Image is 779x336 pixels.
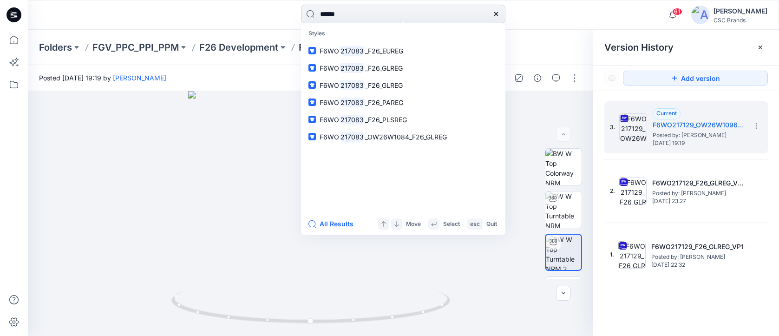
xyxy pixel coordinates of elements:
mark: 217083 [339,80,365,91]
span: F6WO [320,47,339,55]
mark: 217083 [339,46,365,56]
span: F6WO [320,99,339,106]
span: F6WO [320,116,339,124]
div: [PERSON_NAME] [714,6,767,17]
button: All Results [308,218,360,230]
button: Show Hidden Versions [604,71,619,86]
a: Folders [39,41,72,54]
mark: 217083 [339,63,365,73]
img: F6WO217129_F26_GLREG_VP2 [619,177,647,205]
a: F26 Development [199,41,278,54]
div: CSC Brands [714,17,767,24]
p: F6WO217129_F26_GLREG [299,41,412,54]
span: [DATE] 19:19 [653,140,746,146]
img: BW W Top Colorway NRM [545,149,582,185]
span: [DATE] 23:27 [652,198,745,204]
span: F6WO [320,81,339,89]
span: Posted by: Anna Moon [653,131,746,140]
mark: 217083 [339,132,365,142]
a: F6WO217083_F26_PLSREG [303,111,504,128]
span: Posted by: Anna Moon [651,252,744,262]
h5: F6WO217129_F26_GLREG_VP1 [651,241,744,252]
span: 2. [610,187,615,195]
span: 3. [610,123,615,132]
img: BW W Top Turntable NRM 2 [546,235,581,270]
button: Details [530,71,545,86]
h5: F6WO217129_OW26W1096_F26_GLREG_VFA [653,119,746,131]
img: F6WO217129_F26_GLREG_VP1 [618,241,646,269]
p: esc [470,219,480,229]
button: Close [757,44,764,51]
a: FGV_PPC_PPI_PPM [92,41,179,54]
img: BW W Top Turntable NRM [545,191,582,228]
span: Current [656,110,677,117]
span: [DATE] 22:32 [651,262,744,268]
span: _OW26W1084_F26_GLREG [365,133,447,141]
span: _F26_GLREG [365,64,403,72]
a: [PERSON_NAME] [113,74,166,82]
span: Posted [DATE] 19:19 by [39,73,166,83]
p: Select [443,219,460,229]
img: F6WO217129_OW26W1096_F26_GLREG_VFA [619,113,647,141]
a: F6WO217083_F26_GLREG [303,59,504,77]
a: F6WO217083_F26_EUREG [303,42,504,59]
span: Posted by: Anna Moon [652,189,745,198]
span: 1. [610,250,614,259]
img: avatar [691,6,710,24]
h5: F6WO217129_F26_GLREG_VP2 [652,178,745,189]
span: 61 [672,8,682,15]
span: _F26_GLREG [365,81,403,89]
span: _F26_EUREG [365,47,403,55]
span: F6WO [320,64,339,72]
span: _F26_PAREG [365,99,403,106]
p: Styles [303,25,504,42]
a: F6WO217083_OW26W1084_F26_GLREG [303,128,504,145]
p: Quit [486,219,497,229]
p: Move [406,219,421,229]
a: F6WO217083_F26_GLREG [303,77,504,94]
button: Add version [623,71,768,86]
a: F6WO217083_F26_PAREG [303,94,504,111]
span: Version History [604,42,674,53]
mark: 217083 [339,97,365,108]
span: _F26_PLSREG [365,116,407,124]
span: F6WO [320,133,339,141]
mark: 217083 [339,114,365,125]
